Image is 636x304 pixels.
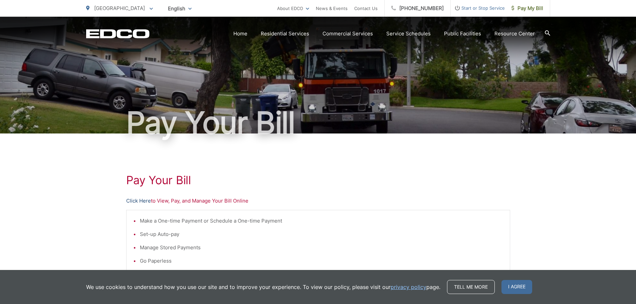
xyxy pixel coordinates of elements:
[277,4,309,12] a: About EDCO
[511,4,543,12] span: Pay My Bill
[140,230,503,238] li: Set-up Auto-pay
[316,4,348,12] a: News & Events
[126,174,510,187] h1: Pay Your Bill
[354,4,378,12] a: Contact Us
[501,280,532,294] span: I agree
[86,106,550,139] h1: Pay Your Bill
[233,30,247,38] a: Home
[163,3,197,14] span: English
[447,280,495,294] a: Tell me more
[140,257,503,265] li: Go Paperless
[261,30,309,38] a: Residential Services
[86,283,440,291] p: We use cookies to understand how you use our site and to improve your experience. To view our pol...
[140,244,503,252] li: Manage Stored Payments
[494,30,535,38] a: Resource Center
[86,29,150,38] a: EDCD logo. Return to the homepage.
[126,197,510,205] p: to View, Pay, and Manage Your Bill Online
[94,5,145,11] span: [GEOGRAPHIC_DATA]
[391,283,426,291] a: privacy policy
[323,30,373,38] a: Commercial Services
[126,197,151,205] a: Click Here
[444,30,481,38] a: Public Facilities
[386,30,431,38] a: Service Schedules
[140,217,503,225] li: Make a One-time Payment or Schedule a One-time Payment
